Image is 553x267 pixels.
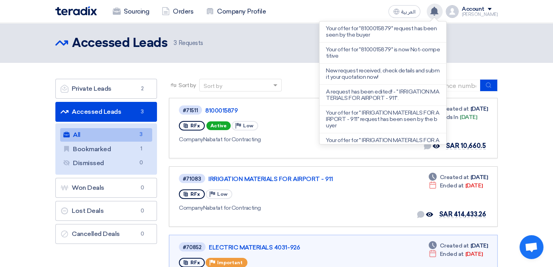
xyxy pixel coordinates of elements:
div: [DATE] [429,242,488,250]
button: العربية [388,5,420,18]
p: Your offer for " IRRIGATION MATERIALS FOR AIRPORT - 911" is now Not-competitive [326,137,440,150]
div: [DATE] [429,105,488,113]
span: 3 [136,131,146,139]
div: Sort by [204,82,222,90]
span: Important [217,260,243,265]
span: RFx [190,260,200,265]
p: A request has been edited! - " IRRIGATION MATERIALS FOR AIRPORT - 911". [326,89,440,101]
div: [DATE] [429,173,488,181]
span: 0 [136,159,146,167]
a: Private Leads2 [55,79,157,99]
span: Created at [440,242,469,250]
img: profile_test.png [446,5,459,18]
span: Ended at [440,181,464,190]
span: RFx [190,123,200,129]
div: [DATE] [429,113,477,121]
span: 1 [136,145,146,153]
span: SAR 414,433.26 [439,210,486,218]
div: [DATE] [429,181,482,190]
div: Account [462,6,484,13]
a: Cancelled Deals0 [55,224,157,244]
span: Low [243,123,253,129]
div: [PERSON_NAME] [462,12,498,17]
a: Company Profile [200,3,272,20]
p: Your offer for " IRRIGATION MATERIALS FOR AIRPORT - 911" request has been seen by the buyer [326,110,440,129]
span: العربية [401,9,416,15]
span: SAR 10,660.5 [446,142,486,150]
div: #71511 [183,108,198,113]
span: Created at [440,173,469,181]
div: #70852 [183,245,202,250]
span: Ended at [440,250,464,258]
span: Low [217,191,227,197]
div: Nabatat for Contracting [179,204,409,212]
p: Your offer for "8100015879" is now Not-competitive [326,47,440,59]
img: Teradix logo [55,6,97,16]
span: Created at [440,105,469,113]
span: 3 [174,39,177,47]
span: 0 [137,184,147,192]
a: Sourcing [106,3,155,20]
a: Accessed Leads3 [55,102,157,122]
a: 8100015879 [205,107,404,114]
p: New request received, check details and submit your quotation now! [326,68,440,80]
span: RFx [190,191,200,197]
span: 0 [137,230,147,238]
span: 2 [137,85,147,93]
p: Your offer for "8100015879" request has been seen by the buyer [326,25,440,38]
span: Sort by [178,81,196,90]
span: Company [179,205,203,211]
span: 3 [137,108,147,116]
a: All [60,128,152,142]
span: Active [206,121,231,130]
span: 0 [137,207,147,215]
div: #71083 [183,176,201,181]
a: Won Deals0 [55,178,157,198]
a: IRRIGATION MATERIALS FOR AIRPORT - 911 [208,175,408,183]
span: Ends In [440,113,459,121]
div: [DATE] [429,250,482,258]
a: Lost Deals0 [55,201,157,221]
a: ELECTRIC MATERIALS 4031-926 [209,244,408,251]
a: Orders [155,3,200,20]
h2: Accessed Leads [72,35,167,51]
div: Nabatat for Contracting [179,135,406,144]
a: Bookmarked [60,142,152,156]
div: Open chat [520,235,543,259]
a: Dismissed [60,156,152,170]
span: Requests [174,39,203,48]
span: Company [179,136,203,143]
